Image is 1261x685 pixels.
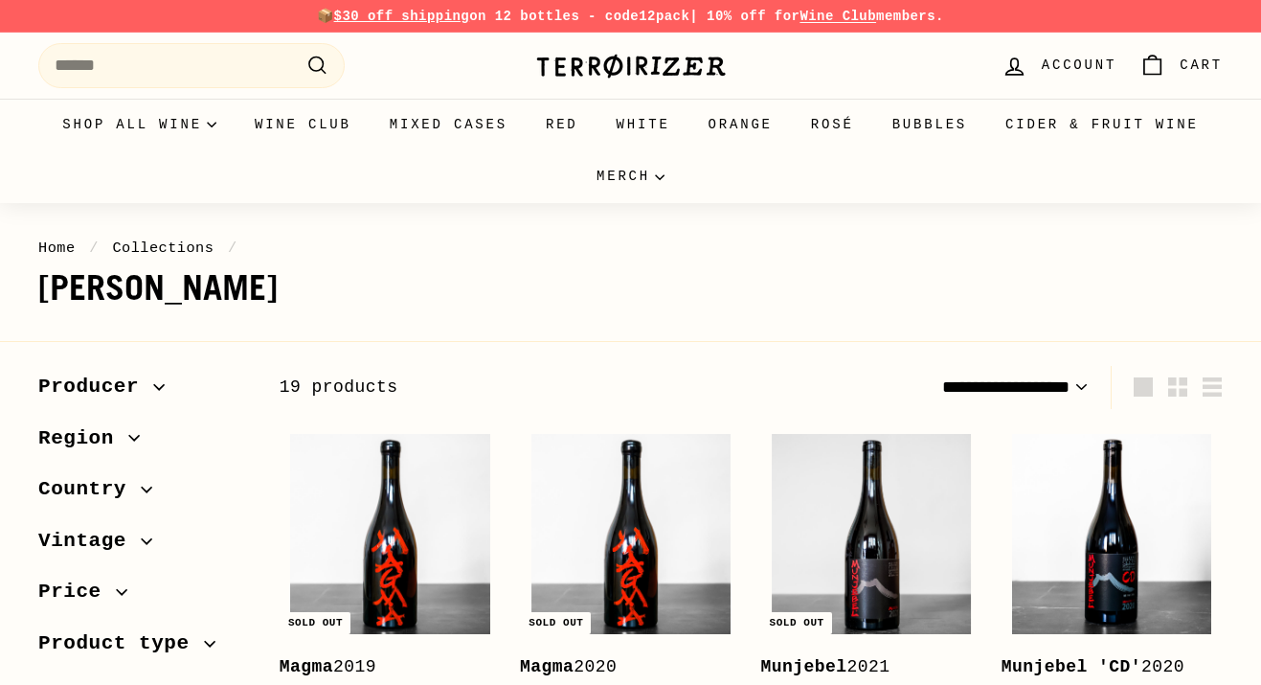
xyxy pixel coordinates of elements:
p: 📦 on 12 bottles - code | 10% off for members. [38,6,1223,27]
div: Sold out [762,612,832,634]
div: 2021 [760,653,962,681]
a: Rosé [792,99,873,150]
a: Cart [1128,37,1234,94]
span: Region [38,422,128,455]
a: Cider & Fruit Wine [986,99,1218,150]
a: Bubbles [873,99,986,150]
strong: 12pack [639,9,689,24]
div: 2020 [1002,653,1204,681]
span: / [84,240,103,257]
summary: Merch [577,150,684,202]
button: Price [38,571,249,623]
b: Magma [280,657,333,676]
div: 19 products [280,374,752,401]
a: Mixed Cases [371,99,527,150]
div: Sold out [281,612,350,634]
span: Product type [38,628,204,660]
button: Product type [38,623,249,674]
summary: Shop all wine [43,99,236,150]
span: Price [38,576,116,608]
a: Wine Club [799,9,876,24]
button: Country [38,468,249,520]
b: Magma [520,657,574,676]
nav: breadcrumbs [38,237,1223,260]
div: 2019 [280,653,482,681]
button: Producer [38,366,249,418]
span: Country [38,473,141,506]
div: 2020 [520,653,722,681]
a: Wine Club [236,99,371,150]
b: Munjebel 'CD' [1002,657,1141,676]
button: Vintage [38,520,249,572]
a: Home [38,240,76,257]
span: Account [1042,55,1116,76]
a: Orange [689,99,792,150]
span: Vintage [38,525,141,558]
span: Cart [1180,55,1223,76]
button: Region [38,418,249,469]
span: $30 off shipping [334,9,470,24]
span: Producer [38,371,153,403]
h1: [PERSON_NAME] [38,269,1223,308]
a: White [597,99,689,150]
a: Account [990,37,1128,94]
span: / [223,240,242,257]
div: Sold out [521,612,591,634]
a: Red [527,99,597,150]
b: Munjebel [760,657,846,676]
a: Collections [112,240,214,257]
